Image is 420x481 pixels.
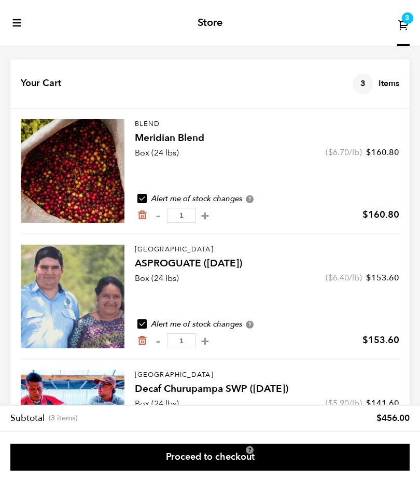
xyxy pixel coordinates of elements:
[376,412,410,424] bdi: 456.00
[10,444,410,471] a: Proceed to checkout
[135,245,399,255] p: [GEOGRAPHIC_DATA]
[135,257,399,271] h4: ASPROGUATE ([DATE])
[167,208,196,223] input: Qty
[135,131,399,146] h4: Meridian Blend
[198,17,222,29] h2: Store
[151,336,164,346] button: -
[366,272,399,284] bdi: 153.60
[137,335,147,346] a: Remove from cart
[366,398,399,409] bdi: 141.60
[135,398,179,410] p: Box (24 lbs)
[366,147,399,158] bdi: 160.80
[353,74,399,94] h4: Items
[366,272,371,284] span: $
[151,210,164,221] button: -
[362,208,368,221] span: $
[135,193,399,205] div: Alert me of stock changes
[326,272,362,284] span: ( /lb)
[49,414,77,423] span: (3 items)
[326,147,362,158] span: ( /lb)
[10,18,22,28] button: toggle-mobile-menu
[135,272,179,285] p: Box (24 lbs)
[366,147,371,158] span: $
[362,334,368,347] span: $
[135,119,399,130] p: Blend
[21,77,61,90] h4: Your Cart
[405,13,410,23] span: 3
[328,147,333,158] span: $
[328,272,349,284] bdi: 6.40
[167,333,196,348] input: Qty
[362,208,399,221] bdi: 160.80
[135,319,399,330] div: Alert me of stock changes
[376,412,382,424] span: $
[135,382,399,397] h4: Decaf Churupampa SWP ([DATE])
[199,210,212,221] button: +
[135,370,399,380] p: [GEOGRAPHIC_DATA]
[328,147,349,158] bdi: 6.70
[199,336,212,346] button: +
[135,147,179,159] p: Box (24 lbs)
[353,74,373,94] span: 3
[328,272,333,284] span: $
[362,334,399,347] bdi: 153.60
[326,398,362,409] span: ( /lb)
[328,398,333,409] span: $
[328,398,349,409] bdi: 5.90
[137,210,147,221] a: Remove from cart
[366,398,371,409] span: $
[10,412,77,425] th: Subtotal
